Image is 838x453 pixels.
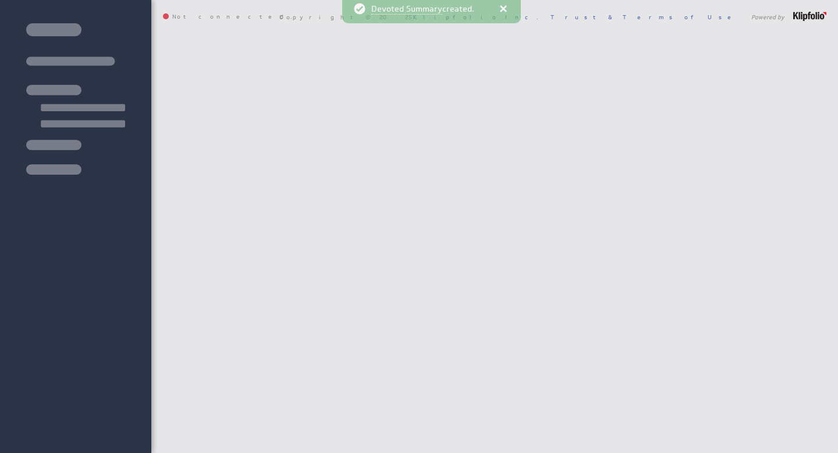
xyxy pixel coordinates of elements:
img: logo-footer.png [793,12,826,21]
span: created. [371,5,474,15]
span: Powered by [751,14,784,20]
img: skeleton-sidenav.svg [26,23,125,175]
span: Not connected. [163,13,292,20]
a: Trust & Terms of Use [551,13,739,21]
a: Devoted Summary [371,3,442,15]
